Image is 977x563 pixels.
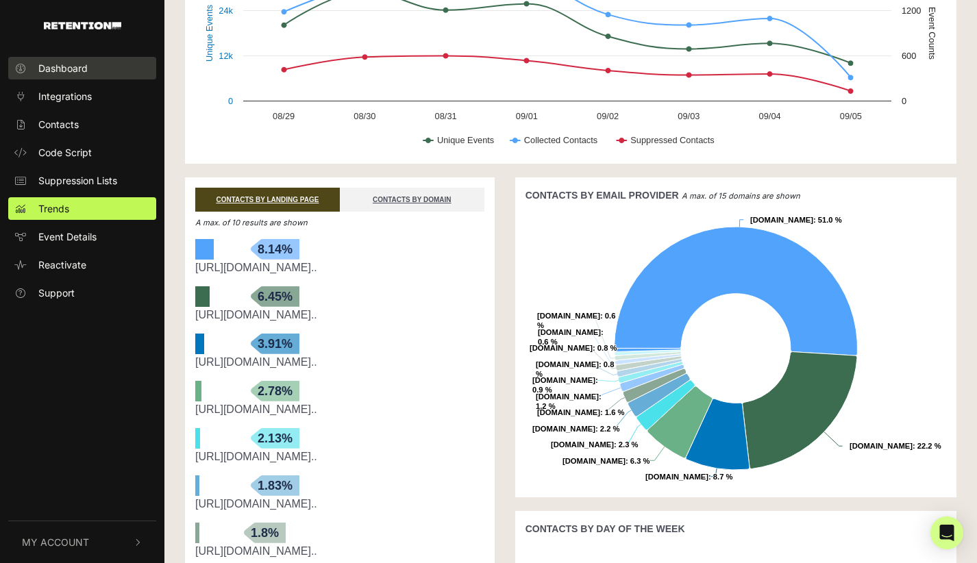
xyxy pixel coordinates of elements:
[251,475,299,496] span: 1.83%
[195,498,317,510] a: [URL][DOMAIN_NAME]..
[538,328,604,346] text: : 0.6 %
[682,191,800,201] em: A max. of 15 domains are shown
[532,376,595,384] tspan: [DOMAIN_NAME]
[219,5,233,16] text: 24k
[597,111,619,121] text: 09/02
[902,96,906,106] text: 0
[8,521,156,563] button: My Account
[516,111,538,121] text: 09/01
[354,111,375,121] text: 08/30
[551,440,638,449] text: : 2.3 %
[902,51,916,61] text: 600
[750,216,842,224] text: : 51.0 %
[38,286,75,300] span: Support
[537,408,624,416] text: : 1.6 %
[645,473,708,481] tspan: [DOMAIN_NAME]
[204,5,214,62] text: Unique Events
[532,425,595,433] tspan: [DOMAIN_NAME]
[536,392,602,410] text: : 1.2 %
[22,535,89,549] span: My Account
[195,307,484,323] div: https://jluxlabel.com/web-pixels@295d1af5w25c8f3dapfac4726bm0f666113/collections/dresses
[537,312,600,320] tspan: [DOMAIN_NAME]
[524,135,597,145] text: Collected Contacts
[551,440,614,449] tspan: [DOMAIN_NAME]
[8,57,156,79] a: Dashboard
[38,229,97,244] span: Event Details
[630,135,714,145] text: Suppressed Contacts
[251,428,299,449] span: 2.13%
[44,22,121,29] img: Retention.com
[538,328,601,336] tspan: [DOMAIN_NAME]
[195,451,317,462] a: [URL][DOMAIN_NAME]..
[532,425,619,433] text: : 2.2 %
[8,169,156,192] a: Suppression Lists
[38,145,92,160] span: Code Script
[530,344,593,352] tspan: [DOMAIN_NAME]
[219,51,233,61] text: 12k
[435,111,457,121] text: 08/31
[850,442,941,450] text: : 22.2 %
[537,408,600,416] tspan: [DOMAIN_NAME]
[195,496,484,512] div: https://jluxlabel.com/web-pixels@2ddfe27cwacf934f7p7355b34emf9a1fd4c/
[195,356,317,368] a: [URL][DOMAIN_NAME]..
[536,392,599,401] tspan: [DOMAIN_NAME]
[195,218,308,227] em: A max. of 10 results are shown
[562,457,626,465] tspan: [DOMAIN_NAME]
[38,117,79,132] span: Contacts
[536,360,599,368] tspan: [DOMAIN_NAME]
[930,516,963,549] div: Open Intercom Messenger
[38,61,88,75] span: Dashboard
[195,543,484,560] div: https://jluxlabel.com/web-pixels@2ddfe27cwacf934f7p7355b34emf9a1fd4c/pages/search-results
[195,354,484,371] div: https://jluxlabel.com/web-pixels@2ddfe27cwacf934f7p7355b34emf9a1fd4c/collections/labor-day-sale-a...
[645,473,732,481] text: : 8.7 %
[8,85,156,108] a: Integrations
[525,523,685,534] strong: CONTACTS BY DAY OF THE WEEK
[759,111,781,121] text: 09/04
[244,523,286,543] span: 1.8%
[38,258,86,272] span: Reactivate
[340,188,484,212] a: CONTACTS BY DOMAIN
[530,344,617,352] text: : 0.8 %
[525,190,679,201] strong: CONTACTS BY EMAIL PROVIDER
[195,188,340,212] a: CONTACTS BY LANDING PAGE
[38,173,117,188] span: Suppression Lists
[8,281,156,304] a: Support
[8,113,156,136] a: Contacts
[251,334,299,354] span: 3.91%
[38,89,92,103] span: Integrations
[8,253,156,276] a: Reactivate
[195,403,317,415] a: [URL][DOMAIN_NAME]..
[251,286,299,307] span: 6.45%
[195,309,317,321] a: [URL][DOMAIN_NAME]..
[750,216,813,224] tspan: [DOMAIN_NAME]
[195,260,484,276] div: https://jluxlabel.com/web-pixels@2ddfe27cwacf934f7p7355b34emf9a1fd4c/collections/dresses
[8,225,156,248] a: Event Details
[678,111,700,121] text: 09/03
[537,312,615,329] text: : 0.6 %
[195,545,317,557] a: [URL][DOMAIN_NAME]..
[850,442,913,450] tspan: [DOMAIN_NAME]
[251,381,299,401] span: 2.78%
[273,111,295,121] text: 08/29
[195,401,484,418] div: https://jluxlabel.com/web-pixels@2ddfe27cwacf934f7p7355b34emf9a1fd4c/collections/new-arrivals
[251,239,299,260] span: 8.14%
[8,197,156,220] a: Trends
[195,262,317,273] a: [URL][DOMAIN_NAME]..
[532,376,598,394] text: : 0.9 %
[8,141,156,164] a: Code Script
[195,449,484,465] div: https://jluxlabel.com/web-pixels@295d1af5w25c8f3dapfac4726bm0f666113/collections/new-arrivals
[38,201,69,216] span: Trends
[437,135,494,145] text: Unique Events
[902,5,921,16] text: 1200
[228,96,233,106] text: 0
[840,111,862,121] text: 09/05
[562,457,650,465] text: : 6.3 %
[536,360,614,378] text: : 0.8 %
[927,7,937,60] text: Event Counts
